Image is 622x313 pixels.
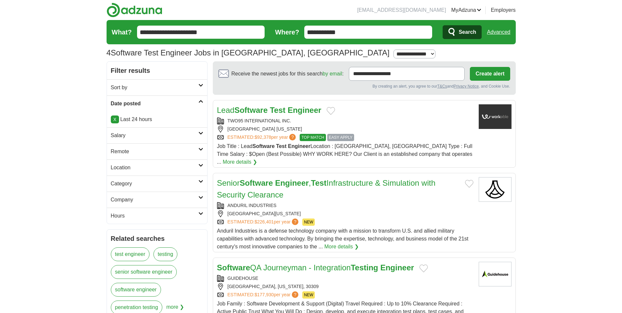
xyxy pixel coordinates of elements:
strong: Testing [351,263,378,272]
a: Sort by [107,79,207,95]
a: MyAdzuna [451,6,481,14]
strong: Software [234,106,268,115]
h2: Category [111,180,198,188]
h2: Location [111,164,198,172]
span: ? [292,219,298,225]
a: SoftwareQA Journeyman - IntegrationTesting Engineer [217,263,414,272]
label: What? [112,27,132,37]
label: Where? [275,27,299,37]
strong: Engineer [288,106,321,115]
strong: Test [276,143,287,149]
li: [EMAIL_ADDRESS][DOMAIN_NAME] [357,6,446,14]
span: ? [289,134,296,140]
div: [GEOGRAPHIC_DATA] [US_STATE] [217,126,473,133]
a: Privacy Notice [453,84,479,89]
a: ESTIMATED:$226,401per year? [228,219,300,226]
a: software engineer [111,283,161,297]
a: senior software engineer [111,265,177,279]
span: NEW [302,219,315,226]
h2: Filter results [107,62,207,79]
p: Last 24 hours [111,115,203,123]
h2: Date posted [111,100,198,108]
span: $92,378 [254,135,271,140]
a: test engineer [111,247,150,261]
span: $177,930 [254,292,273,297]
h2: Salary [111,132,198,139]
a: T&Cs [437,84,447,89]
a: by email [323,71,342,76]
a: Category [107,176,207,192]
a: Hours [107,208,207,224]
span: Search [459,26,476,39]
a: ESTIMATED:$177,930per year? [228,291,300,299]
h2: Company [111,196,198,204]
span: EASY APPLY [327,134,354,141]
a: Salary [107,127,207,143]
a: Date posted [107,95,207,112]
span: Job Title : Lead Location : [GEOGRAPHIC_DATA], [GEOGRAPHIC_DATA] Type : Full Time Salary : $Open ... [217,143,472,165]
a: More details ❯ [324,243,359,251]
strong: Software [217,263,250,272]
div: By creating an alert, you agree to our and , and Cookie Use. [218,83,510,89]
strong: Engineer [380,263,414,272]
a: ANDURIL INDUSTRIES [228,203,277,208]
button: Add to favorite jobs [465,180,473,188]
div: [GEOGRAPHIC_DATA], [US_STATE], 30309 [217,283,473,290]
strong: Engineer [275,178,309,187]
button: Add to favorite jobs [327,107,335,115]
span: 4 [107,47,111,59]
a: GUIDEHOUSE [228,276,258,281]
strong: Test [311,178,327,187]
span: TOP MATCH [300,134,326,141]
a: Employers [491,6,516,14]
h2: Remote [111,148,198,156]
strong: Test [270,106,286,115]
a: LeadSoftware Test Engineer [217,106,321,115]
span: Anduril Industries is a defense technology company with a mission to transform U.S. and allied mi... [217,228,469,249]
strong: Software [252,143,275,149]
a: Remote [107,143,207,159]
h2: Related searches [111,234,203,243]
a: Company [107,192,207,208]
a: X [111,115,119,123]
a: More details ❯ [223,158,257,166]
button: Search [443,25,482,39]
a: Advanced [487,26,510,39]
img: ANDURIL INDUSTRIES logo [479,177,512,202]
h2: Sort by [111,84,198,92]
button: Create alert [470,67,510,81]
a: ESTIMATED:$92,378per year? [228,134,297,141]
strong: Software [240,178,273,187]
h2: Hours [111,212,198,220]
span: NEW [302,291,315,299]
img: Company logo [479,104,512,129]
a: testing [153,247,177,261]
div: TWO95 INTERNATIONAL INC. [217,117,473,124]
span: ? [292,291,298,298]
strong: Engineer [288,143,310,149]
img: Guidehouse logo [479,262,512,286]
img: Adzuna logo [107,3,162,17]
a: Location [107,159,207,176]
a: SeniorSoftware Engineer,TestInfrastructure & Simulation with Security Clearance [217,178,436,199]
div: [GEOGRAPHIC_DATA][US_STATE] [217,210,473,217]
span: $226,401 [254,219,273,224]
h1: Software Test Engineer Jobs in [GEOGRAPHIC_DATA], [GEOGRAPHIC_DATA] [107,48,390,57]
span: Receive the newest jobs for this search : [231,70,344,78]
button: Add to favorite jobs [419,264,428,272]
